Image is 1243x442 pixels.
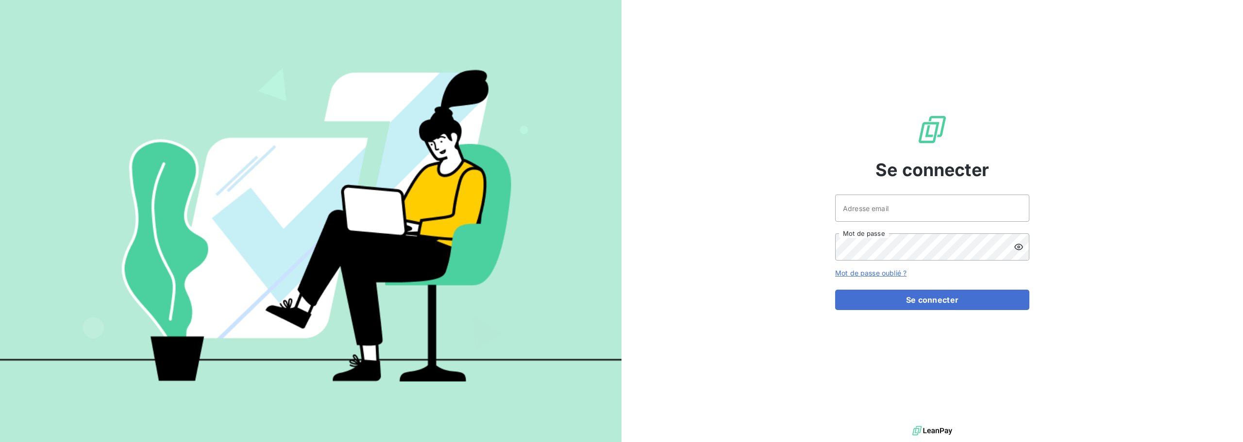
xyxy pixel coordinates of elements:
a: Mot de passe oublié ? [835,269,907,277]
input: placeholder [835,195,1029,222]
img: logo [912,424,952,438]
img: Logo LeanPay [917,114,948,145]
span: Se connecter [875,157,989,183]
button: Se connecter [835,290,1029,310]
